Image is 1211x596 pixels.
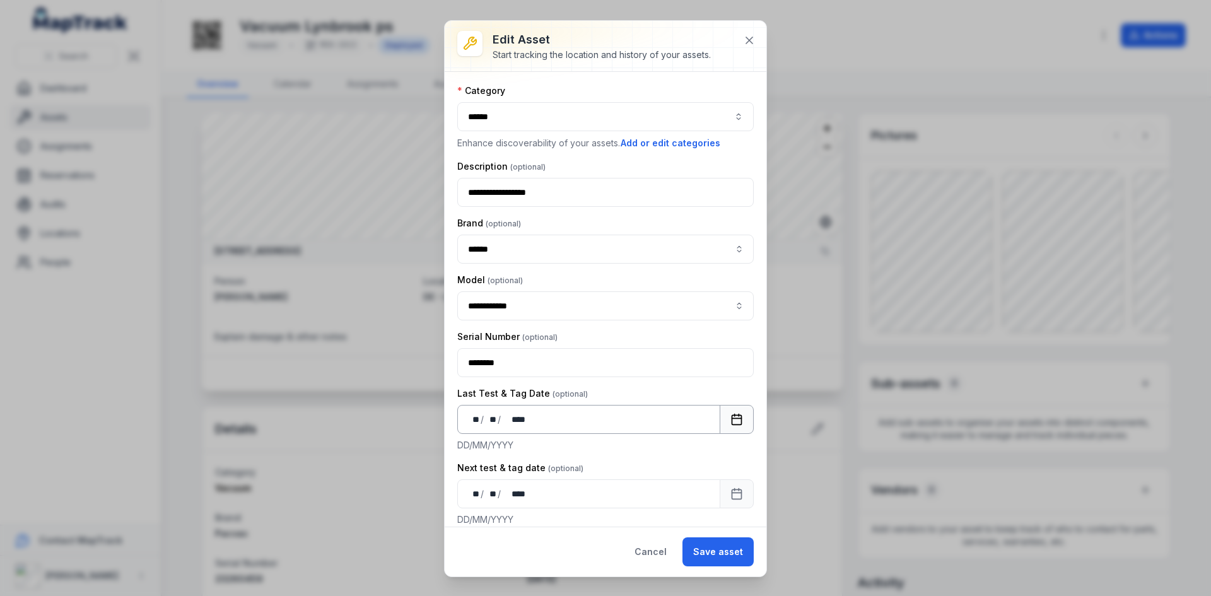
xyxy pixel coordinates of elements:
h3: Edit asset [493,31,711,49]
div: day, [468,413,481,426]
label: Brand [457,217,521,230]
div: month, [485,413,498,426]
div: year, [502,488,526,500]
button: Add or edit categories [620,136,721,150]
p: DD/MM/YYYY [457,439,754,452]
div: year, [502,413,526,426]
div: month, [485,488,498,500]
button: Calendar [720,405,754,434]
button: Save asset [682,537,754,566]
label: Model [457,274,523,286]
div: / [498,488,502,500]
label: Serial Number [457,330,558,343]
input: asset-edit:cf[95398f92-8612-421e-aded-2a99c5a8da30]-label [457,235,754,264]
div: day, [468,488,481,500]
div: Start tracking the location and history of your assets. [493,49,711,61]
input: asset-edit:cf[ae11ba15-1579-4ecc-996c-910ebae4e155]-label [457,291,754,320]
label: Description [457,160,546,173]
div: / [481,488,485,500]
div: / [481,413,485,426]
label: Next test & tag date [457,462,583,474]
p: DD/MM/YYYY [457,513,754,526]
label: Category [457,85,505,97]
button: Calendar [720,479,754,508]
label: Last Test & Tag Date [457,387,588,400]
div: / [498,413,502,426]
button: Cancel [624,537,677,566]
p: Enhance discoverability of your assets. [457,136,754,150]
